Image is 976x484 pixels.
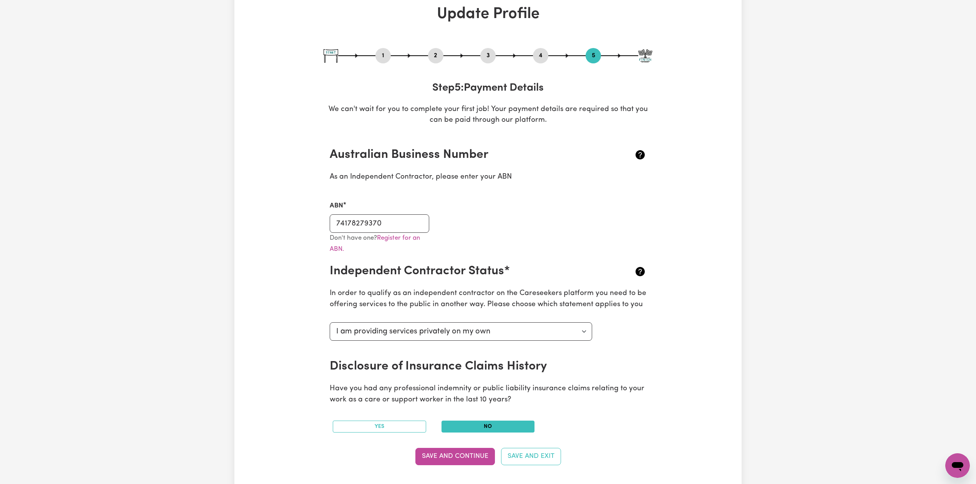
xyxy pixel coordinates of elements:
[501,448,561,465] button: Save and Exit
[330,264,594,278] h2: Independent Contractor Status*
[333,421,426,433] button: Yes
[324,82,652,95] h3: Step 5 : Payment Details
[330,359,594,374] h2: Disclosure of Insurance Claims History
[375,51,391,61] button: Go to step 1
[533,51,548,61] button: Go to step 4
[945,453,970,478] iframe: Button to launch messaging window
[330,201,343,211] label: ABN
[428,51,443,61] button: Go to step 2
[415,448,495,465] button: Save and Continue
[330,235,420,252] a: Register for an ABN.
[330,383,646,406] p: Have you had any professional indemnity or public liability insurance claims relating to your wor...
[330,172,646,183] p: As an Independent Contractor, please enter your ABN
[330,148,594,162] h2: Australian Business Number
[480,51,496,61] button: Go to step 3
[330,214,429,233] input: e.g. 51 824 753 556
[586,51,601,61] button: Go to step 5
[442,421,535,433] button: No
[324,104,652,126] p: We can't wait for you to complete your first job! Your payment details are required so that you c...
[330,235,420,252] small: Don't have one?
[324,5,652,23] h1: Update Profile
[330,288,646,310] p: In order to qualify as an independent contractor on the Careseekers platform you need to be offer...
